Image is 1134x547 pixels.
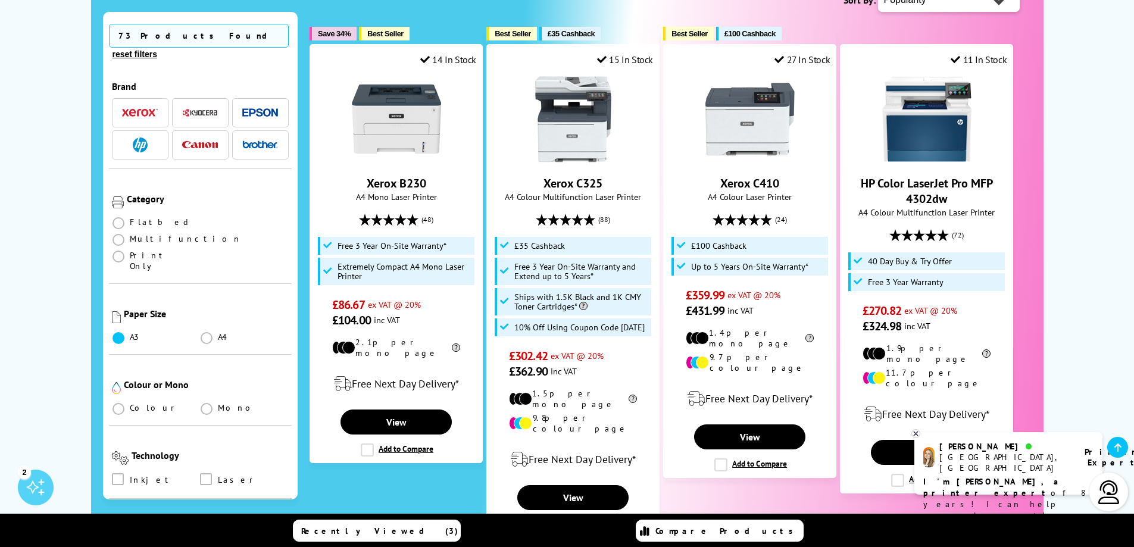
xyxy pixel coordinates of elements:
[655,526,799,536] span: Compare Products
[310,27,357,40] button: Save 34%
[598,208,610,231] span: (88)
[871,440,982,465] a: View
[338,262,472,281] span: Extremely Compact A4 Mono Laser Printer
[727,305,754,316] span: inc VAT
[597,54,653,65] div: 15 In Stock
[551,350,604,361] span: ex VAT @ 20%
[316,191,476,202] span: A4 Mono Laser Printer
[691,262,808,271] span: Up to 5 Years On-Site Warranty*
[486,27,537,40] button: Best Seller
[332,337,460,358] li: 2.1p per mono page
[367,176,426,191] a: Xerox B230
[691,241,746,251] span: £100 Cashback
[952,224,964,246] span: (72)
[882,154,971,166] a: HP Color LaserJet Pro MFP 4302dw
[332,297,365,312] span: £86.67
[861,176,993,207] a: HP Color LaserJet Pro MFP 4302dw
[18,465,31,479] div: 2
[863,343,991,364] li: 1.9p per mono page
[539,27,601,40] button: £35 Cashback
[663,27,714,40] button: Best Seller
[727,289,780,301] span: ex VAT @ 20%
[863,303,901,318] span: £270.82
[112,311,121,323] img: Paper Size
[182,141,218,149] img: Canon
[923,447,935,468] img: amy-livechat.png
[109,24,289,48] span: 73 Products Found
[301,526,458,536] span: Recently Viewed (3)
[239,137,282,153] button: Brother
[420,54,476,65] div: 14 In Stock
[338,241,446,251] span: Free 3 Year On-Site Warranty*
[705,74,795,164] img: Xerox C410
[939,441,1070,452] div: [PERSON_NAME]
[130,250,201,271] span: Print Only
[904,320,930,332] span: inc VAT
[109,49,161,60] button: reset filters
[548,29,595,38] span: £35 Cashback
[514,323,645,332] span: 10% Off Using Coupon Code [DATE]
[705,154,795,166] a: Xerox C410
[118,105,161,121] button: Xerox
[774,54,830,65] div: 27 In Stock
[124,379,289,390] div: Colour or Mono
[846,398,1007,431] div: modal_delivery
[352,74,441,164] img: Xerox B230
[359,27,410,40] button: Best Seller
[318,29,351,38] span: Save 34%
[332,312,371,328] span: £104.00
[714,458,787,471] label: Add to Compare
[130,217,192,227] span: Flatbed
[374,314,400,326] span: inc VAT
[670,191,830,202] span: A4 Colour Laser Printer
[132,449,289,461] div: Technology
[671,29,708,38] span: Best Seller
[509,388,637,410] li: 1.5p per mono page
[293,520,461,542] a: Recently Viewed (3)
[636,520,804,542] a: Compare Products
[242,140,278,149] img: Brother
[923,476,1094,533] p: of 8 years! I can help you choose the right product
[904,305,957,316] span: ex VAT @ 20%
[218,332,229,342] span: A4
[368,299,421,310] span: ex VAT @ 20%
[242,108,278,117] img: Epson
[882,74,971,164] img: HP Color LaserJet Pro MFP 4302dw
[529,154,618,166] a: Xerox C325
[179,137,221,153] button: Canon
[112,451,129,465] img: Technology
[509,412,637,434] li: 9.8p per colour page
[951,54,1007,65] div: 11 In Stock
[517,485,628,510] a: View
[686,287,724,303] span: £359.99
[939,452,1070,473] div: [GEOGRAPHIC_DATA], [GEOGRAPHIC_DATA]
[361,443,433,457] label: Add to Compare
[720,176,779,191] a: Xerox C410
[493,443,653,476] div: modal_delivery
[846,207,1007,218] span: A4 Colour Multifunction Laser Printer
[863,367,991,389] li: 11.7p per colour page
[863,318,901,334] span: £324.98
[112,80,289,92] div: Brand
[716,27,782,40] button: £100 Cashback
[218,402,257,413] span: Mono
[112,382,121,394] img: Colour or Mono
[694,424,805,449] a: View
[686,352,814,373] li: 9.7p per colour page
[127,193,289,205] div: Category
[352,154,441,166] a: Xerox B230
[868,257,952,266] span: 40 Day Buy & Try Offer
[923,476,1062,498] b: I'm [PERSON_NAME], a printer expert
[218,473,258,486] span: Laser
[543,176,602,191] a: Xerox C325
[775,208,787,231] span: (24)
[551,365,577,377] span: inc VAT
[340,410,451,435] a: View
[514,262,649,281] span: Free 3 Year On-Site Warranty and Extend up to 5 Years*
[130,332,140,342] span: A3
[514,292,649,311] span: Ships with 1.5K Black and 1K CMY Toner Cartridges*
[529,74,618,164] img: Xerox C325
[133,137,148,152] img: HP
[686,327,814,349] li: 1.4p per mono page
[130,473,174,486] span: Inkjet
